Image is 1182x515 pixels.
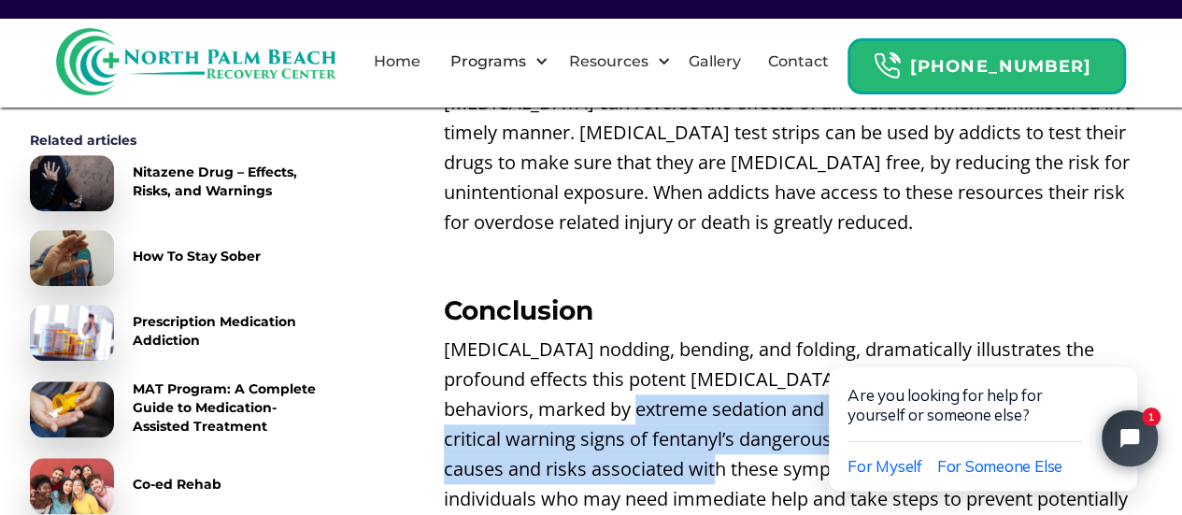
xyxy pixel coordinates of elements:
div: How To Stay Sober [133,247,261,265]
img: Header Calendar Icons [873,51,901,80]
div: Co-ed Rehab [133,475,221,494]
div: Resources [563,50,652,73]
strong: Conclusion [444,294,593,326]
div: Resources [552,32,675,92]
a: Home [363,32,432,92]
a: How To Stay Sober [30,230,329,286]
div: Programs [445,50,530,73]
div: Related articles [30,131,329,150]
div: Nitazene Drug – Effects, Risks, and Warnings [133,163,329,200]
strong: [PHONE_NUMBER] [910,56,1091,77]
div: MAT Program: A Complete Guide to Medication-Assisted Treatment [133,379,329,436]
iframe: Tidio Chat [790,308,1182,515]
div: Prescription Medication Addiction [133,312,329,350]
a: Nitazene Drug – Effects, Risks, and Warnings [30,155,329,211]
p: ‍ [444,247,1152,277]
a: Prescription Medication Addiction [30,305,329,361]
a: Header Calendar Icons[PHONE_NUMBER] [847,29,1126,94]
div: Programs [434,32,552,92]
a: Gallery [677,32,752,92]
a: MAT Program: A Complete Guide to Medication-Assisted Treatment [30,379,329,439]
a: Contact [757,32,840,92]
a: Co-ed Rehab [30,458,329,514]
